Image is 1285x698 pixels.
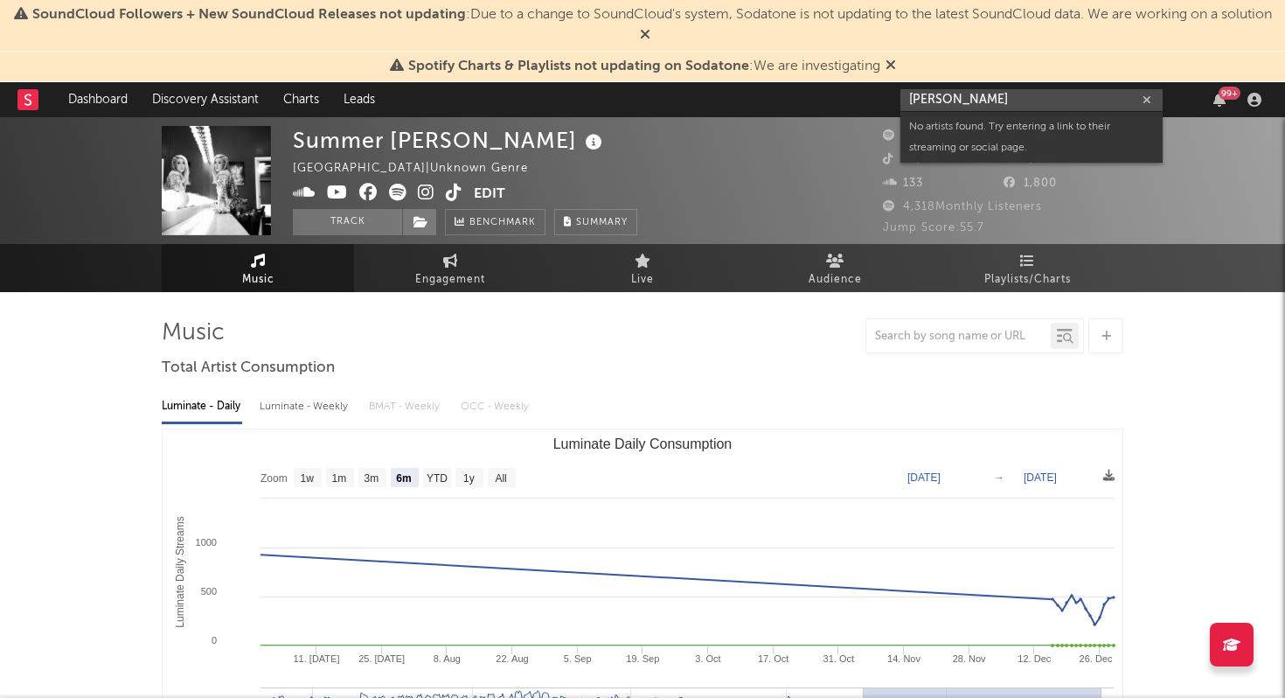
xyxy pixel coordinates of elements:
[883,178,923,189] span: 133
[293,126,607,155] div: Summer [PERSON_NAME]
[553,436,733,451] text: Luminate Daily Consumption
[931,244,1123,292] a: Playlists/Charts
[496,653,528,664] text: 22. Aug
[886,59,896,73] span: Dismiss
[212,635,217,646] text: 0
[758,653,788,664] text: 17. Oct
[631,269,654,290] span: Live
[739,244,931,292] a: Audience
[887,653,920,664] text: 14. Nov
[1219,87,1240,100] div: 99 +
[695,653,720,664] text: 3. Oct
[883,222,984,234] span: Jump Score: 55.7
[293,209,402,235] button: Track
[260,472,288,485] text: Zoom
[554,209,637,235] button: Summary
[32,8,466,22] span: SoundCloud Followers + New SoundCloud Releases not updating
[1213,93,1226,107] button: 99+
[445,209,545,235] a: Benchmark
[900,112,1163,163] div: No artists found. Try entering a link to their streaming or social page.
[495,472,506,485] text: All
[883,130,935,142] span: 1,780
[823,653,854,664] text: 31. Oct
[32,8,1272,22] span: : Due to a change to SoundCloud's system, Sodatone is not updating to the latest SoundCloud data....
[809,269,862,290] span: Audience
[140,82,271,117] a: Discovery Assistant
[162,358,335,379] span: Total Artist Consumption
[626,653,659,664] text: 19. Sep
[415,269,485,290] span: Engagement
[469,213,536,234] span: Benchmark
[474,184,505,206] button: Edit
[408,59,880,73] span: : We are investigating
[196,537,217,548] text: 1000
[331,82,387,117] a: Leads
[576,218,628,227] span: Summary
[463,472,475,485] text: 1y
[1024,471,1057,484] text: [DATE]
[640,29,650,43] span: Dismiss
[984,269,1071,290] span: Playlists/Charts
[564,653,592,664] text: 5. Sep
[358,653,405,664] text: 25. [DATE]
[365,472,379,485] text: 3m
[301,472,315,485] text: 1w
[900,89,1163,111] input: Search for artists
[162,244,354,292] a: Music
[260,392,351,422] div: Luminate - Weekly
[1080,653,1113,664] text: 26. Dec
[994,471,1004,484] text: →
[953,653,986,664] text: 28. Nov
[546,244,739,292] a: Live
[162,392,242,422] div: Luminate - Daily
[332,472,347,485] text: 1m
[866,330,1051,344] input: Search by song name or URL
[1018,653,1051,664] text: 12. Dec
[883,201,1042,213] span: 4,318 Monthly Listeners
[907,471,941,484] text: [DATE]
[396,472,411,485] text: 6m
[883,154,943,165] span: 25,500
[56,82,140,117] a: Dashboard
[408,59,749,73] span: Spotify Charts & Playlists not updating on Sodatone
[271,82,331,117] a: Charts
[434,653,461,664] text: 8. Aug
[201,586,217,597] text: 500
[242,269,274,290] span: Music
[1004,178,1057,189] span: 1,800
[294,653,340,664] text: 11. [DATE]
[354,244,546,292] a: Engagement
[174,516,186,627] text: Luminate Daily Streams
[293,158,548,179] div: [GEOGRAPHIC_DATA] | Unknown Genre
[427,472,448,485] text: YTD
